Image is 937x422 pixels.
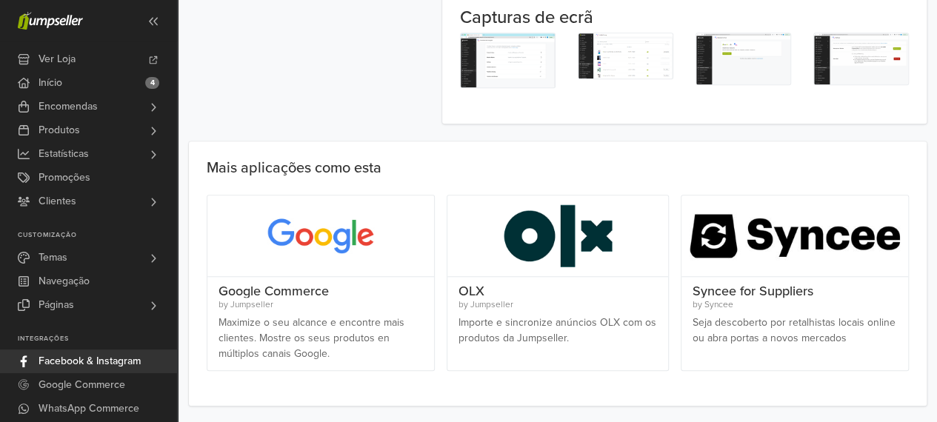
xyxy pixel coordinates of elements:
span: Syncee for Suppliers [693,283,813,299]
h5: Mais aplicações como esta [207,159,909,177]
span: Navegação [39,269,90,293]
span: Páginas [39,293,74,317]
p: Customização [18,231,177,240]
span: 4 [145,77,159,89]
span: Produtos [39,118,80,142]
span: Google Commerce [219,283,329,299]
span: Estatísticas [39,142,89,166]
div: by Syncee [693,298,897,311]
div: Importe e sincronize anúncios OLX com os produtos da Jumpseller. [459,315,657,363]
img: fb-01.png [461,33,555,87]
div: by Jumpseller [459,298,657,311]
div: Maximize o seu alcance e encontre mais clientes. Mostre os seus produtos en múltiplos canais Google. [219,315,423,363]
a: Google Commerceby JumpsellerMaximize o seu alcance e encontre mais clientes. Mostre os seus produ... [207,195,434,370]
img: fb-03.png [696,33,790,84]
a: OLXby JumpsellerImporte e sincronize anúncios OLX com os produtos da Jumpseller. [447,195,668,370]
span: Clientes [39,190,76,213]
span: Google Commerce [39,373,125,397]
span: Encomendas [39,95,98,118]
div: Seja descoberto por retalhistas locais online ou abra portas a novos mercados [693,315,897,363]
span: WhatsApp Commerce [39,397,139,421]
img: fb-02.png [578,33,673,78]
span: Promoções [39,166,90,190]
span: Facebook & Instagram [39,349,141,373]
img: fb-04.png [814,33,908,84]
div: by Jumpseller [219,298,423,311]
span: OLX [459,283,484,299]
a: Syncee for Suppliersby SynceeSeja descoberto por retalhistas locais online ou abra portas a novos... [681,195,908,370]
h2: Capturas de ecrã [460,9,909,27]
span: Temas [39,246,67,269]
p: Integrações [18,335,177,344]
span: Início [39,71,62,95]
span: Ver Loja [39,47,76,71]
